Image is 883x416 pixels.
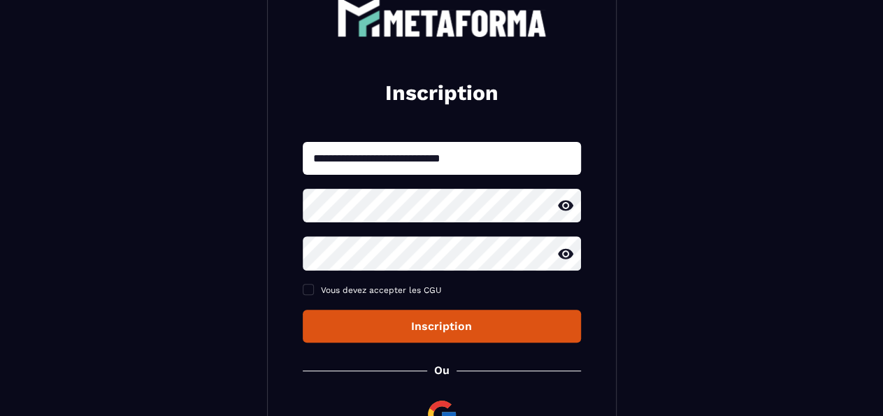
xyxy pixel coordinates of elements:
h2: Inscription [320,79,564,107]
p: Ou [434,364,450,377]
span: Vous devez accepter les CGU [321,285,442,295]
button: Inscription [303,310,581,343]
div: Inscription [314,320,570,333]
